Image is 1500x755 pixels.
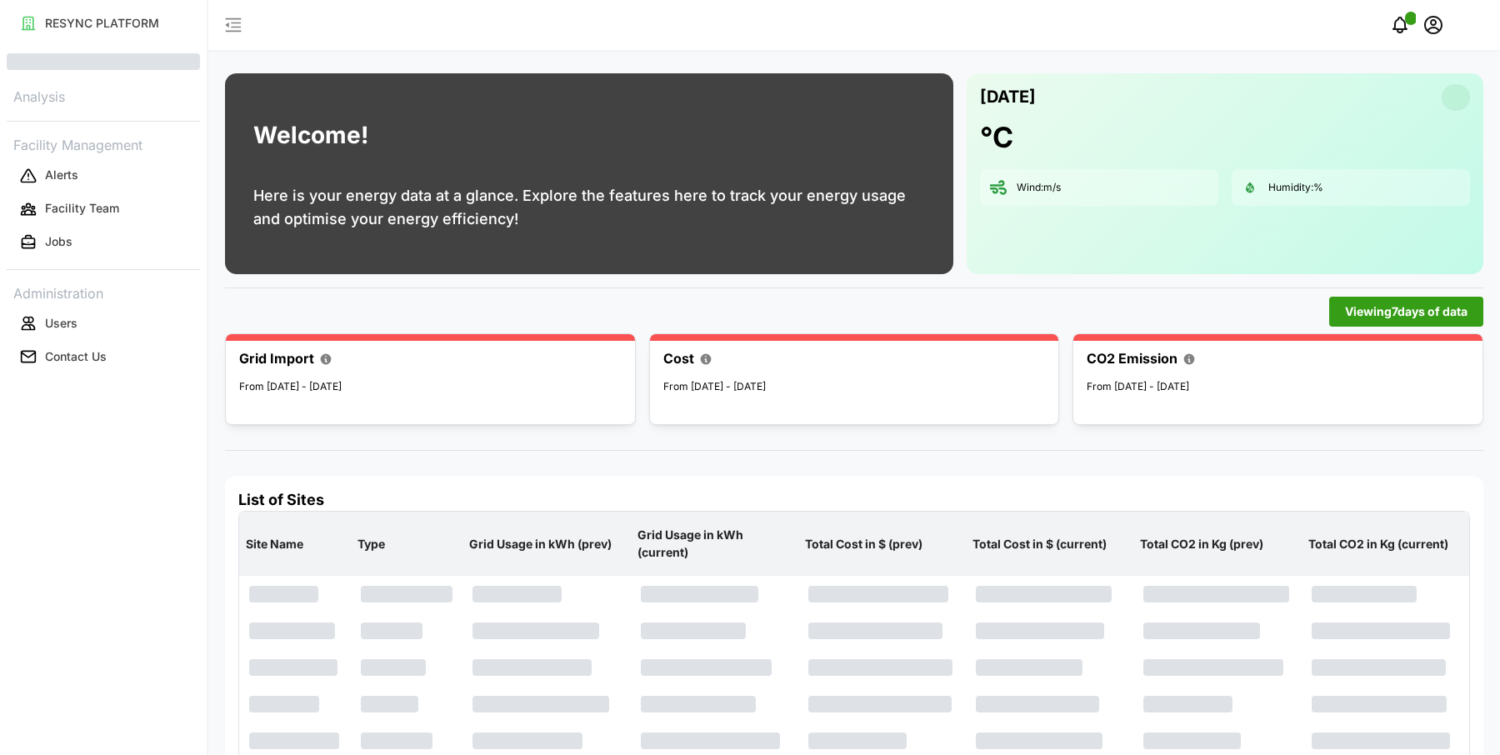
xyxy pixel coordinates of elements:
p: Users [45,315,77,332]
span: Viewing 7 days of data [1345,297,1467,326]
p: Here is your energy data at a glance. Explore the features here to track your energy usage and op... [253,184,925,231]
a: Contact Us [7,340,200,373]
p: Administration [7,280,200,304]
p: Total Cost in $ (current) [969,522,1130,566]
button: Users [7,308,200,338]
button: Viewing7days of data [1329,297,1483,327]
h4: List of Sites [238,489,1470,511]
p: From [DATE] - [DATE] [1087,379,1469,395]
a: Alerts [7,159,200,192]
p: Cost [663,348,694,369]
p: Grid Usage in kWh (current) [634,513,795,574]
button: Facility Team [7,194,200,224]
button: schedule [1417,8,1450,42]
p: Humidity: % [1268,181,1323,195]
h1: °C [980,119,1013,156]
p: Facility Team [45,200,119,217]
p: Jobs [45,233,72,250]
a: RESYNC PLATFORM [7,7,200,40]
p: Total CO2 in Kg (prev) [1137,522,1297,566]
p: Grid Usage in kWh (prev) [466,522,627,566]
p: [DATE] [980,83,1036,111]
p: Wind: m/s [1017,181,1061,195]
h1: Welcome! [253,117,368,153]
p: Total CO2 in Kg (current) [1305,522,1466,566]
a: Jobs [7,226,200,259]
p: Grid Import [239,348,314,369]
p: Analysis [7,83,200,107]
p: Type [354,522,459,566]
button: notifications [1383,8,1417,42]
button: Contact Us [7,342,200,372]
button: Alerts [7,161,200,191]
a: Facility Team [7,192,200,226]
button: RESYNC PLATFORM [7,8,200,38]
p: CO2 Emission [1087,348,1177,369]
p: From [DATE] - [DATE] [663,379,1046,395]
button: Jobs [7,227,200,257]
p: Facility Management [7,132,200,156]
p: Site Name [242,522,347,566]
a: Users [7,307,200,340]
p: Alerts [45,167,78,183]
p: RESYNC PLATFORM [45,15,159,32]
p: Total Cost in $ (prev) [802,522,962,566]
p: From [DATE] - [DATE] [239,379,622,395]
p: Contact Us [45,348,107,365]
